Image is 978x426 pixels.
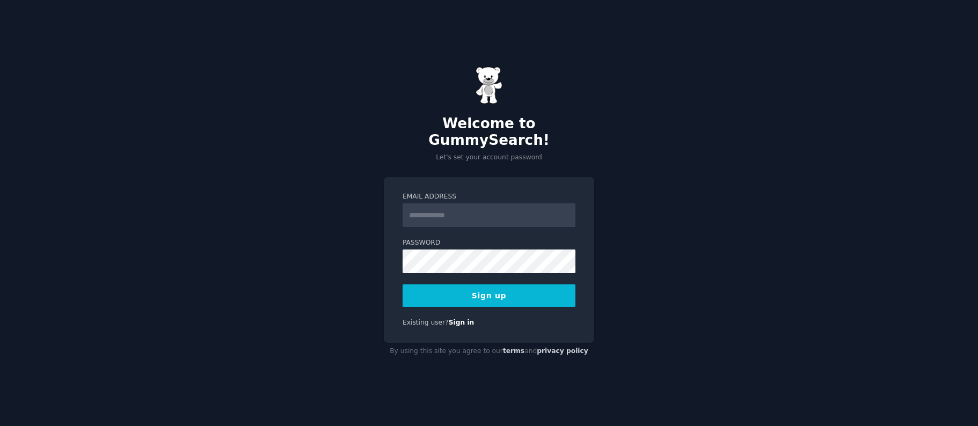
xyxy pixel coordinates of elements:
label: Email Address [403,192,575,202]
p: Let's set your account password [384,153,594,163]
span: Existing user? [403,319,449,326]
a: Sign in [449,319,475,326]
a: terms [503,347,524,355]
div: By using this site you agree to our and [384,343,594,360]
h2: Welcome to GummySearch! [384,115,594,149]
img: Gummy Bear [476,67,502,104]
a: privacy policy [537,347,588,355]
label: Password [403,238,575,248]
button: Sign up [403,284,575,307]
